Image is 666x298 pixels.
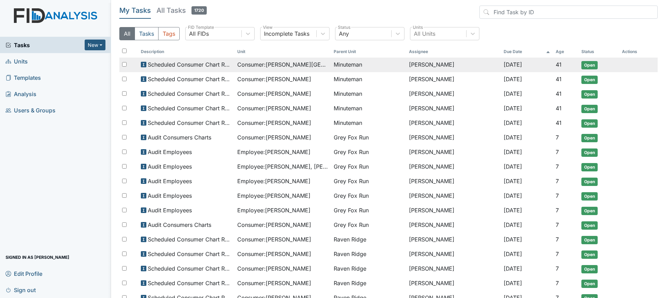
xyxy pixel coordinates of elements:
[406,189,501,203] td: [PERSON_NAME]
[581,207,598,215] span: Open
[556,207,559,214] span: 7
[237,162,328,171] span: Employee : [PERSON_NAME], [PERSON_NAME]
[135,27,159,40] button: Tasks
[504,119,522,126] span: [DATE]
[556,192,559,199] span: 7
[556,221,559,228] span: 7
[619,46,654,58] th: Actions
[504,221,522,228] span: [DATE]
[237,177,310,185] span: Employee : [PERSON_NAME]
[556,61,562,68] span: 41
[556,265,559,272] span: 7
[504,192,522,199] span: [DATE]
[6,41,85,49] a: Tasks
[504,236,522,243] span: [DATE]
[406,145,501,160] td: [PERSON_NAME]
[406,218,501,232] td: [PERSON_NAME]
[556,178,559,185] span: 7
[504,148,522,155] span: [DATE]
[189,29,209,38] div: All FIDs
[6,56,28,67] span: Units
[556,236,559,243] span: 7
[556,148,559,155] span: 7
[581,280,598,288] span: Open
[581,163,598,171] span: Open
[119,27,135,40] button: All
[581,61,598,69] span: Open
[504,265,522,272] span: [DATE]
[504,163,522,170] span: [DATE]
[237,148,310,156] span: Employee : [PERSON_NAME]
[581,250,598,259] span: Open
[148,250,232,258] span: Scheduled Consumer Chart Review
[553,46,579,58] th: Toggle SortBy
[581,178,598,186] span: Open
[504,105,522,112] span: [DATE]
[334,235,366,244] span: Raven Ridge
[581,105,598,113] span: Open
[148,75,232,83] span: Scheduled Consumer Chart Review
[504,76,522,83] span: [DATE]
[406,203,501,218] td: [PERSON_NAME]
[581,265,598,273] span: Open
[237,279,311,287] span: Consumer : [PERSON_NAME]
[237,250,311,258] span: Consumer : [PERSON_NAME]
[406,232,501,247] td: [PERSON_NAME]
[85,40,105,50] button: New
[334,191,369,200] span: Grey Fox Run
[581,192,598,201] span: Open
[406,101,501,116] td: [PERSON_NAME]
[556,119,562,126] span: 41
[504,207,522,214] span: [DATE]
[406,46,501,58] th: Assignee
[581,134,598,142] span: Open
[581,236,598,244] span: Open
[556,163,559,170] span: 7
[6,72,41,83] span: Templates
[148,177,192,185] span: Audit Employees
[406,262,501,276] td: [PERSON_NAME]
[581,119,598,128] span: Open
[237,206,310,214] span: Employee : [PERSON_NAME]
[156,6,207,15] h5: All Tasks
[406,116,501,130] td: [PERSON_NAME]
[6,284,36,295] span: Sign out
[334,162,369,171] span: Grey Fox Run
[556,76,562,83] span: 41
[234,46,331,58] th: Toggle SortBy
[334,250,366,258] span: Raven Ridge
[148,90,232,98] span: Scheduled Consumer Chart Review
[237,75,311,83] span: Consumer : [PERSON_NAME]
[556,250,559,257] span: 7
[504,134,522,141] span: [DATE]
[6,88,36,99] span: Analysis
[237,191,310,200] span: Employee : [PERSON_NAME]
[237,104,311,112] span: Consumer : [PERSON_NAME]
[406,174,501,189] td: [PERSON_NAME]
[237,235,311,244] span: Consumer : [PERSON_NAME]
[6,105,55,116] span: Users & Groups
[237,133,311,142] span: Consumer : [PERSON_NAME]
[504,250,522,257] span: [DATE]
[406,58,501,72] td: [PERSON_NAME]
[237,60,328,69] span: Consumer : [PERSON_NAME][GEOGRAPHIC_DATA]
[581,221,598,230] span: Open
[334,133,369,142] span: Grey Fox Run
[581,148,598,157] span: Open
[501,46,553,58] th: Toggle SortBy
[334,279,366,287] span: Raven Ridge
[148,191,192,200] span: Audit Employees
[556,134,559,141] span: 7
[556,280,559,287] span: 7
[504,90,522,97] span: [DATE]
[556,105,562,112] span: 41
[138,46,234,58] th: Toggle SortBy
[264,29,309,38] div: Incomplete Tasks
[119,6,151,15] h5: My Tasks
[237,221,311,229] span: Consumer : [PERSON_NAME]
[334,90,362,98] span: Minuteman
[581,90,598,99] span: Open
[406,276,501,291] td: [PERSON_NAME]
[414,29,435,38] div: All Units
